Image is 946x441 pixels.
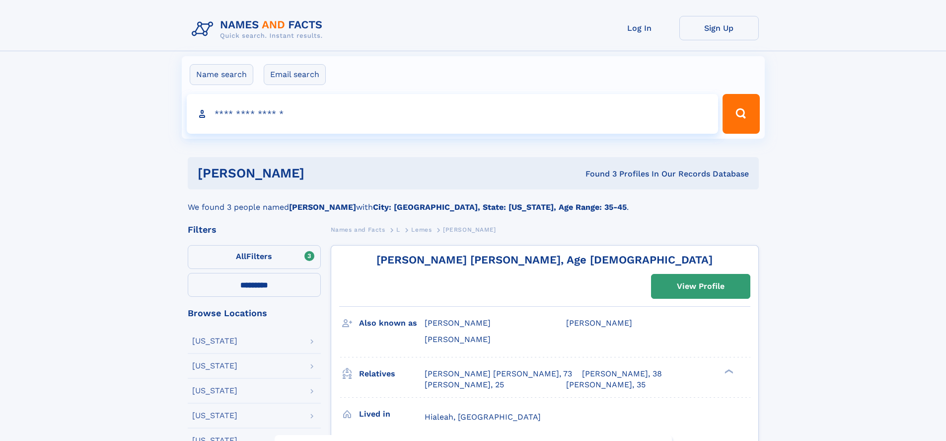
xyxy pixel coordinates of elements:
[723,94,759,134] button: Search Button
[566,318,632,328] span: [PERSON_NAME]
[188,245,321,269] label: Filters
[722,368,734,374] div: ❯
[396,226,400,233] span: L
[264,64,326,85] label: Email search
[652,274,750,298] a: View Profile
[396,223,400,236] a: L
[187,94,719,134] input: search input
[566,379,646,390] a: [PERSON_NAME], 35
[445,169,749,179] div: Found 3 Profiles In Our Records Database
[359,315,425,332] h3: Also known as
[411,226,432,233] span: Lemes
[188,16,331,43] img: Logo Names and Facts
[679,16,759,40] a: Sign Up
[425,335,491,344] span: [PERSON_NAME]
[192,412,237,420] div: [US_STATE]
[425,318,491,328] span: [PERSON_NAME]
[190,64,253,85] label: Name search
[192,362,237,370] div: [US_STATE]
[600,16,679,40] a: Log In
[443,226,496,233] span: [PERSON_NAME]
[425,412,541,422] span: Hialeah, [GEOGRAPHIC_DATA]
[188,225,321,234] div: Filters
[582,368,662,379] a: [PERSON_NAME], 38
[411,223,432,236] a: Lemes
[376,254,713,266] a: [PERSON_NAME] [PERSON_NAME], Age [DEMOGRAPHIC_DATA]
[425,379,504,390] a: [PERSON_NAME], 25
[359,406,425,423] h3: Lived in
[425,368,572,379] a: [PERSON_NAME] [PERSON_NAME], 73
[289,202,356,212] b: [PERSON_NAME]
[236,252,246,261] span: All
[188,309,321,318] div: Browse Locations
[188,189,759,213] div: We found 3 people named with .
[677,275,725,298] div: View Profile
[373,202,627,212] b: City: [GEOGRAPHIC_DATA], State: [US_STATE], Age Range: 35-45
[192,387,237,395] div: [US_STATE]
[359,365,425,382] h3: Relatives
[198,167,445,179] h1: [PERSON_NAME]
[192,337,237,345] div: [US_STATE]
[331,223,385,236] a: Names and Facts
